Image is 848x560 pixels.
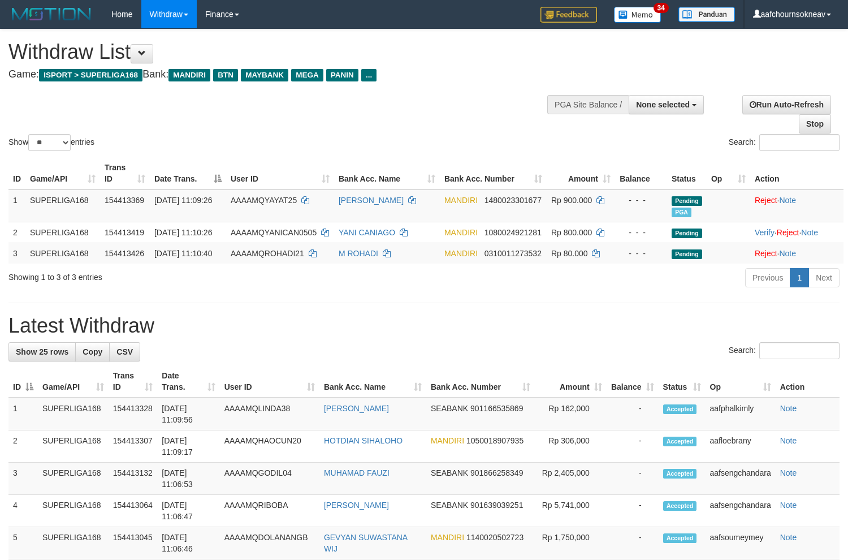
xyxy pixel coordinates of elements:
th: ID [8,157,25,189]
label: Search: [729,342,840,359]
a: Run Auto-Refresh [742,95,831,114]
span: AAAAMQYANICAN0505 [231,228,317,237]
span: Accepted [663,501,697,511]
td: SUPERLIGA168 [25,222,100,243]
span: Copy 901866258349 to clipboard [470,468,523,477]
span: Copy 901166535869 to clipboard [470,404,523,413]
span: None selected [636,100,690,109]
td: Rp 5,741,000 [535,495,607,527]
span: Pending [672,229,702,238]
span: 154413419 [105,228,144,237]
td: aafsengchandara [706,463,776,495]
span: AAAAMQROHADI21 [231,249,304,258]
img: Button%20Memo.svg [614,7,661,23]
td: aafsengchandara [706,495,776,527]
td: - [607,463,659,495]
a: Reject [777,228,799,237]
td: 3 [8,243,25,264]
td: Rp 306,000 [535,430,607,463]
span: MANDIRI [431,533,464,542]
td: - [607,495,659,527]
span: MANDIRI [444,249,478,258]
td: 154413328 [109,398,158,430]
td: 1 [8,189,25,222]
span: Accepted [663,437,697,446]
th: ID: activate to sort column descending [8,365,38,398]
td: Rp 162,000 [535,398,607,430]
a: Previous [745,268,790,287]
a: Verify [755,228,775,237]
a: Reject [755,196,777,205]
button: None selected [629,95,704,114]
th: Amount: activate to sort column ascending [535,365,607,398]
span: Accepted [663,469,697,479]
th: User ID: activate to sort column ascending [220,365,319,398]
select: Showentries [28,134,71,151]
th: Op: activate to sort column ascending [706,365,776,398]
td: [DATE] 11:06:47 [157,495,219,527]
th: Trans ID: activate to sort column ascending [109,365,158,398]
td: AAAAMQDOLANANGB [220,527,319,559]
span: Copy [83,347,102,356]
td: 1 [8,398,38,430]
th: Bank Acc. Name: activate to sort column ascending [319,365,426,398]
a: CSV [109,342,140,361]
td: [DATE] 11:06:46 [157,527,219,559]
span: Show 25 rows [16,347,68,356]
input: Search: [759,134,840,151]
span: Pending [672,249,702,259]
span: PANIN [326,69,358,81]
span: Rp 80.000 [551,249,588,258]
span: Copy 1080024921281 to clipboard [484,228,542,237]
span: BTN [213,69,238,81]
th: Action [750,157,843,189]
td: SUPERLIGA168 [38,527,109,559]
th: Bank Acc. Number: activate to sort column ascending [426,365,535,398]
td: Rp 2,405,000 [535,463,607,495]
td: 5 [8,527,38,559]
td: SUPERLIGA168 [38,430,109,463]
th: Balance [615,157,667,189]
td: 154413064 [109,495,158,527]
a: Note [780,533,797,542]
a: Stop [799,114,831,133]
a: [PERSON_NAME] [324,501,389,510]
td: 154413132 [109,463,158,495]
td: [DATE] 11:09:17 [157,430,219,463]
span: Copy 1480023301677 to clipboard [484,196,542,205]
a: Next [808,268,840,287]
td: 2 [8,430,38,463]
a: MUHAMAD FAUZI [324,468,390,477]
img: MOTION_logo.png [8,6,94,23]
span: SEABANK [431,468,468,477]
td: AAAAMQHAOCUN20 [220,430,319,463]
span: MEGA [291,69,323,81]
td: SUPERLIGA168 [25,243,100,264]
span: [DATE] 11:09:26 [154,196,212,205]
div: PGA Site Balance / [547,95,629,114]
a: Copy [75,342,110,361]
a: GEVYAN SUWASTANA WIJ [324,533,408,553]
td: 154413045 [109,527,158,559]
h4: Game: Bank: [8,69,554,80]
td: Rp 1,750,000 [535,527,607,559]
td: SUPERLIGA168 [38,495,109,527]
td: · [750,243,843,264]
td: - [607,398,659,430]
th: Amount: activate to sort column ascending [547,157,615,189]
td: - [607,527,659,559]
input: Search: [759,342,840,359]
td: [DATE] 11:06:53 [157,463,219,495]
div: - - - [620,195,663,206]
span: MANDIRI [444,196,478,205]
a: Note [779,249,796,258]
span: Accepted [663,404,697,414]
a: M ROHADI [339,249,378,258]
a: HOTDIAN SIHALOHO [324,436,403,445]
span: MANDIRI [431,436,464,445]
label: Show entries [8,134,94,151]
a: Reject [755,249,777,258]
td: aafsoumeymey [706,527,776,559]
a: Note [780,404,797,413]
span: SEABANK [431,501,468,510]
